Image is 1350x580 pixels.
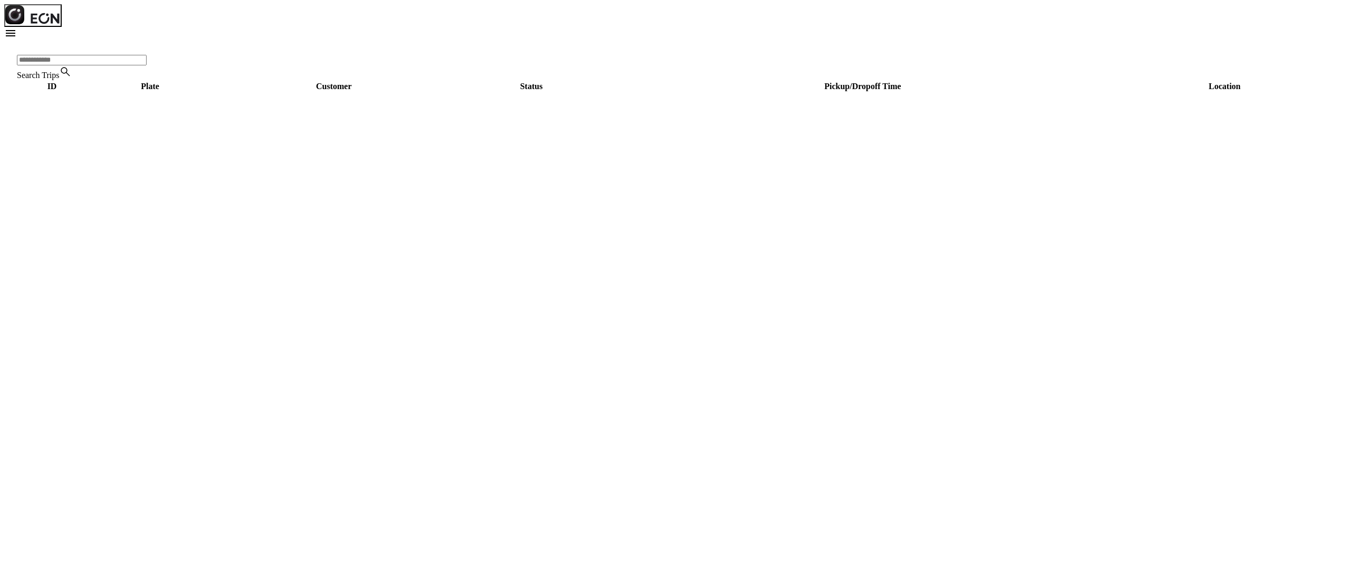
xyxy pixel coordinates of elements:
span: menu [4,27,17,40]
label: Search Trips [17,71,59,80]
th: ID [18,81,86,92]
th: Customer [214,81,454,92]
th: Pickup/Dropoff Time [609,81,1116,92]
th: Location [1117,81,1332,92]
th: Status [455,81,609,92]
th: Plate [87,81,213,92]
